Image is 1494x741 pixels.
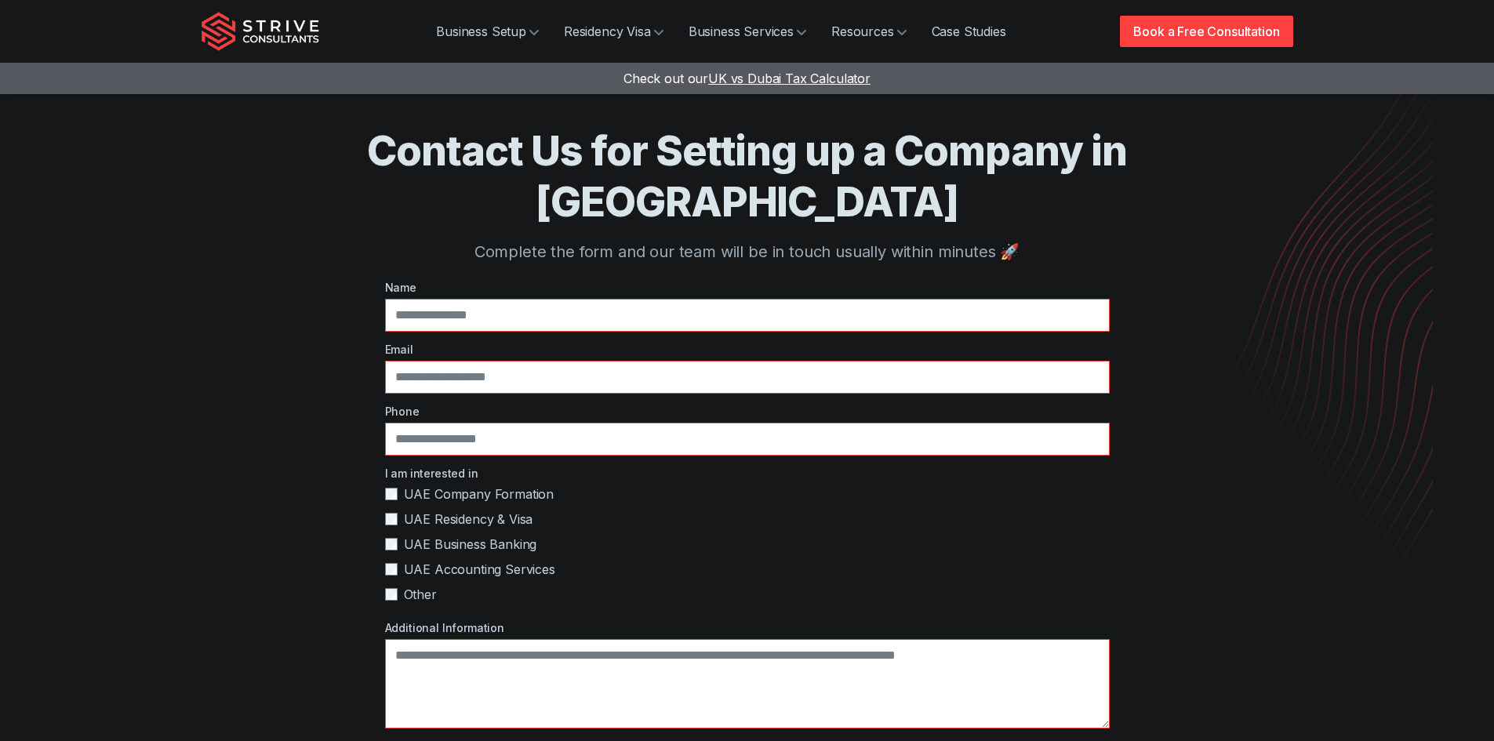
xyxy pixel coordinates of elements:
[623,71,871,86] a: Check out ourUK vs Dubai Tax Calculator
[385,619,1110,636] label: Additional Information
[708,71,871,86] span: UK vs Dubai Tax Calculator
[385,279,1110,296] label: Name
[385,403,1110,420] label: Phone
[385,488,398,500] input: UAE Company Formation
[676,16,819,47] a: Business Services
[404,485,554,503] span: UAE Company Formation
[551,16,676,47] a: Residency Visa
[202,12,319,51] img: Strive Consultants
[385,588,398,601] input: Other
[919,16,1019,47] a: Case Studies
[385,465,1110,481] label: I am interested in
[385,341,1110,358] label: Email
[264,125,1230,227] h1: Contact Us for Setting up a Company in [GEOGRAPHIC_DATA]
[404,535,537,554] span: UAE Business Banking
[404,585,437,604] span: Other
[264,240,1230,263] p: Complete the form and our team will be in touch usually within minutes 🚀
[385,513,398,525] input: UAE Residency & Visa
[385,538,398,550] input: UAE Business Banking
[404,510,533,529] span: UAE Residency & Visa
[404,560,555,579] span: UAE Accounting Services
[423,16,551,47] a: Business Setup
[385,563,398,576] input: UAE Accounting Services
[1120,16,1292,47] a: Book a Free Consultation
[819,16,919,47] a: Resources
